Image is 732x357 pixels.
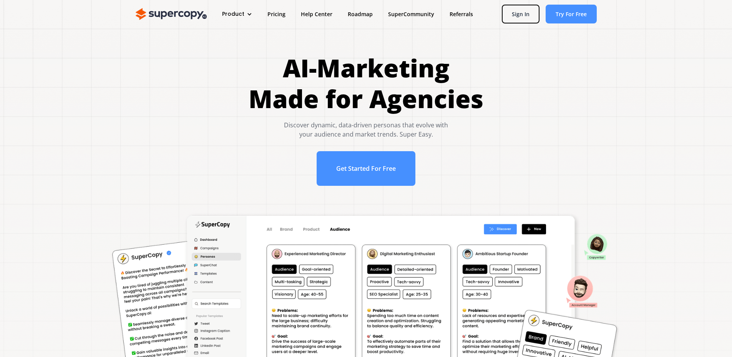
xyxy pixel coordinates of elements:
[214,7,260,21] div: Product
[546,5,597,23] a: Try For Free
[249,120,483,139] div: Discover dynamic, data-driven personas that evolve with your audience and market trends. Super Easy.
[502,5,539,23] a: Sign In
[340,7,380,21] a: Roadmap
[380,7,442,21] a: SuperCommunity
[293,7,340,21] a: Help Center
[260,7,293,21] a: Pricing
[442,7,481,21] a: Referrals
[249,53,483,114] h1: AI-Marketing Made for Agencies
[222,10,244,18] div: Product
[317,151,415,186] a: Get Started For Free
